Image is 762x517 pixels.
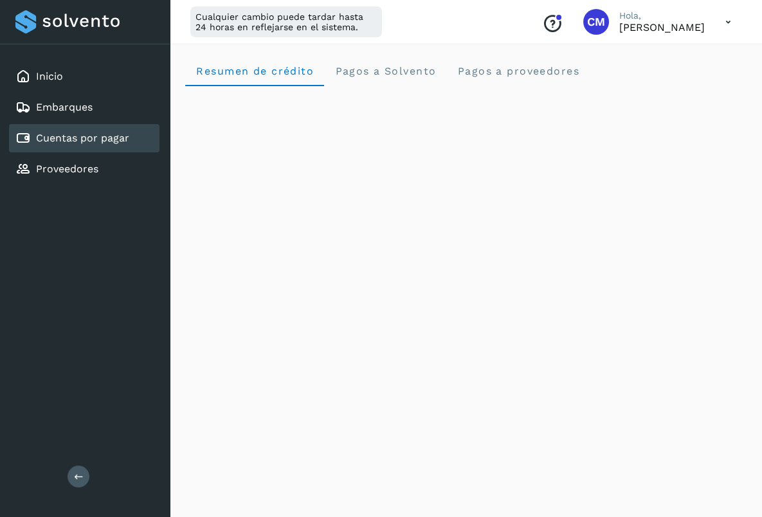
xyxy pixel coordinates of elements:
[9,93,159,122] div: Embarques
[190,6,382,37] div: Cualquier cambio puede tardar hasta 24 horas en reflejarse en el sistema.
[619,10,705,21] p: Hola,
[9,124,159,152] div: Cuentas por pagar
[36,101,93,113] a: Embarques
[9,155,159,183] div: Proveedores
[9,62,159,91] div: Inicio
[195,65,314,77] span: Resumen de crédito
[334,65,436,77] span: Pagos a Solvento
[36,132,129,144] a: Cuentas por pagar
[36,163,98,175] a: Proveedores
[36,70,63,82] a: Inicio
[457,65,579,77] span: Pagos a proveedores
[619,21,705,33] p: Cynthia Mendoza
